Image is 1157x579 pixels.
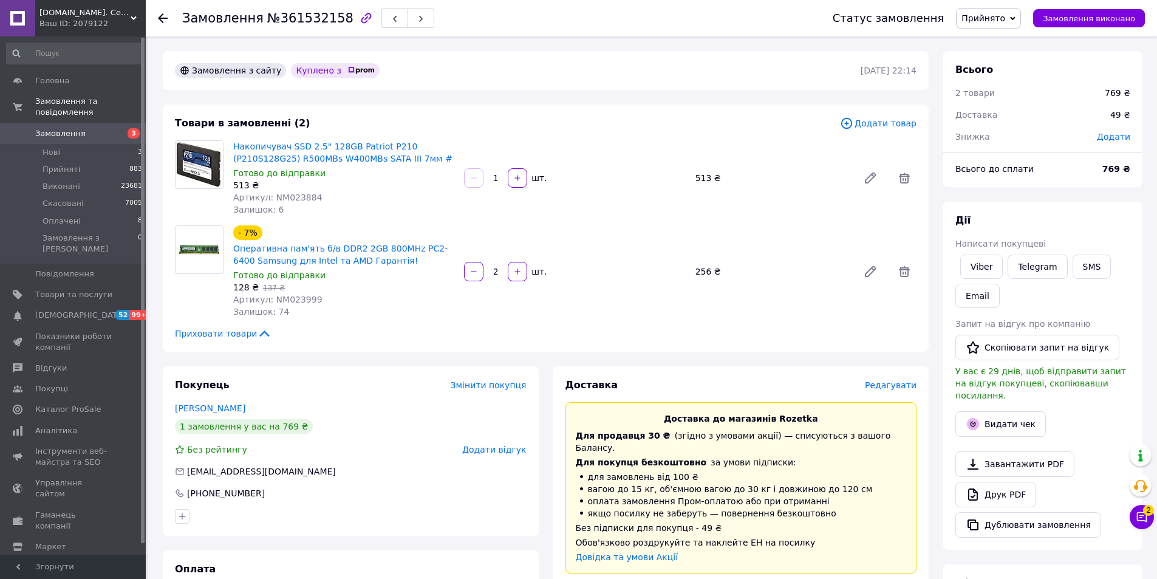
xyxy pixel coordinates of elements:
span: Товари та послуги [35,289,112,300]
span: 7005 [125,198,142,209]
button: Email [955,284,1000,308]
span: Головна [35,75,69,86]
div: Повернутися назад [158,12,168,24]
span: 883 [129,164,142,175]
span: Каталог ProSale [35,404,101,415]
span: 99+ [129,310,149,320]
span: Нові [43,147,60,158]
span: Готово до відправки [233,270,326,280]
span: Артикул: NM023999 [233,295,323,304]
time: [DATE] 22:14 [861,66,916,75]
span: Всього до сплати [955,164,1034,174]
span: Додати [1097,132,1130,142]
span: 2 [1143,505,1154,516]
span: Відгуки [35,363,67,374]
span: Доставка [955,110,997,120]
button: Чат з покупцем2 [1130,505,1154,529]
img: Оперативна пам'ять б/в DDR2 2GB 800MHz PC2-6400 Samsung для Intel та AMD Гарантія! [176,238,223,261]
span: Управління сайтом [35,478,112,499]
div: 256 ₴ [691,263,853,280]
input: Пошук [6,43,143,64]
span: Аналітика [35,425,77,436]
span: Запит на відгук про компанію [955,319,1090,329]
div: Куплено з [291,63,380,78]
span: Скасовані [43,198,84,209]
button: SMS [1073,255,1111,279]
button: Видати чек [955,411,1046,437]
span: Дії [955,214,971,226]
a: Viber [960,255,1003,279]
div: 769 ₴ [1105,87,1130,99]
span: Оплачені [43,216,81,227]
div: за умови підписки: [576,456,907,468]
span: Для продавця 30 ₴ [576,431,671,440]
span: Без рейтингу [187,445,247,454]
a: [PERSON_NAME] [175,403,245,413]
div: Ваш ID: 2079122 [39,18,146,29]
a: Накопичувач SSD 2.5" 128GB Patriot P210 (P210S128G25) R500MBs W400MBs SATA III 7мм # [233,142,452,163]
span: Залишок: 74 [233,307,289,317]
span: Видалити [892,166,916,190]
span: Артикул: NM023884 [233,193,323,202]
span: Замовлення [182,11,264,26]
div: (згідно з умовами акції) — списуються з вашого Балансу. [576,430,907,454]
span: 3 [138,147,142,158]
a: Telegram [1008,255,1067,279]
span: Приховати товари [175,327,271,340]
div: Статус замовлення [833,12,944,24]
span: Прийнято [961,13,1005,23]
span: Покупець [175,379,230,391]
span: Додати товар [840,117,916,130]
span: vortex.dp.ua. Сервісний центр, ремонт ноутбуків, комп'ютерів, комплектуючих, склад запчастин [39,7,131,18]
li: оплата замовлення Пром-оплатою або при отриманні [576,495,907,507]
a: Оперативна пам'ять б/в DDR2 2GB 800MHz PC2-6400 Samsung для Intel та AMD Гарантія! [233,244,448,266]
div: Без підписки для покупця - 49 ₴ [576,522,907,534]
span: Видалити [892,259,916,284]
div: Обов'язково роздрукуйте та наклейте ЕН на посилку [576,536,907,549]
button: Скопіювати запит на відгук [955,335,1119,360]
span: Замовлення з [PERSON_NAME] [43,233,138,255]
div: шт. [528,172,548,184]
span: Знижка [955,132,990,142]
span: У вас є 29 днів, щоб відправити запит на відгук покупцеві, скопіювавши посилання. [955,366,1126,400]
span: Замовлення виконано [1043,14,1135,23]
div: [PHONE_NUMBER] [186,487,266,499]
span: Додати відгук [462,445,526,454]
span: Всього [955,64,993,75]
div: 513 ₴ [691,170,853,187]
a: Завантажити PDF [955,451,1074,477]
span: Замовлення [35,128,86,139]
span: Гаманець компанії [35,510,112,532]
span: 3 [128,128,140,139]
div: 49 ₴ [1103,101,1138,128]
span: Показники роботи компанії [35,331,112,353]
span: 0 [138,233,142,255]
button: Дублювати замовлення [955,512,1101,538]
button: Замовлення виконано [1033,9,1145,27]
li: для замовлень від 100 ₴ [576,471,907,483]
a: Довідка та умови Акції [576,552,678,562]
span: Повідомлення [35,269,94,279]
a: Друк PDF [955,482,1036,507]
span: Доставка до магазинів Rozetka [664,414,818,423]
b: 769 ₴ [1102,164,1130,174]
a: Редагувати [858,166,882,190]
div: 1 замовлення у вас на 769 ₴ [175,419,313,434]
span: 23681 [121,181,142,192]
div: шт. [528,266,548,278]
span: Покупці [35,383,68,394]
li: вагою до 15 кг, об'ємною вагою до 30 кг і довжиною до 120 см [576,483,907,495]
span: 128 ₴ [233,283,259,292]
span: №361532158 [267,11,353,26]
img: prom [348,67,375,74]
span: 8 [138,216,142,227]
span: 52 [115,310,129,320]
span: 2 товари [955,88,995,98]
span: Товари в замовленні (2) [175,117,310,129]
span: Інструменти веб-майстра та SEO [35,446,112,468]
span: Замовлення та повідомлення [35,96,146,118]
span: Змінити покупця [451,380,527,390]
span: [DEMOGRAPHIC_DATA] [35,310,125,321]
span: Оплата [175,563,216,575]
div: 513 ₴ [233,179,454,191]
